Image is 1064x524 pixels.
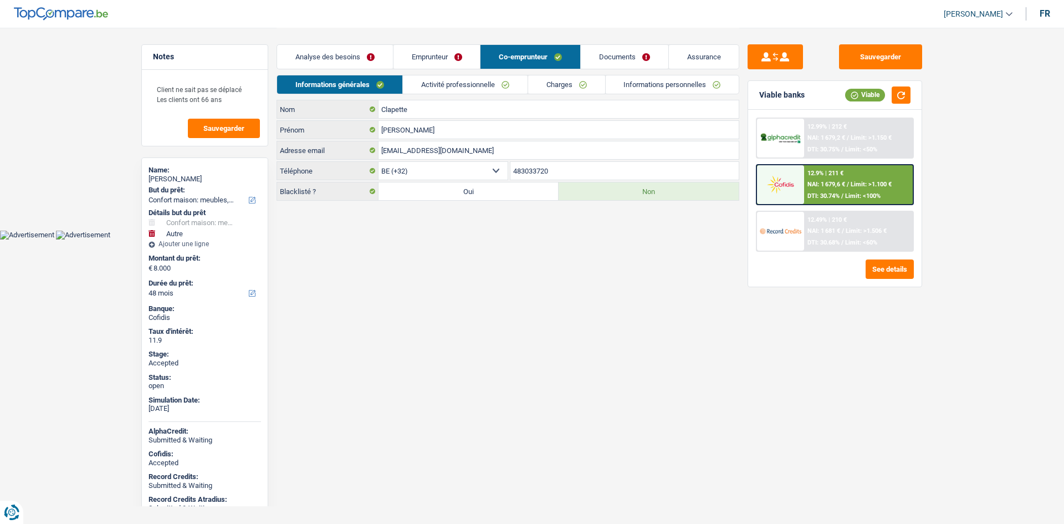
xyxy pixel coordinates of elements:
div: 12.49% | 210 € [807,216,847,223]
span: / [841,239,843,246]
div: Simulation Date: [149,396,261,405]
label: Nom [277,100,378,118]
div: Submitted & Waiting [149,436,261,445]
span: / [841,146,843,153]
label: Oui [378,182,559,200]
div: Submitted & Waiting [149,504,261,513]
div: Viable [845,89,885,101]
label: Adresse email [277,141,378,159]
span: NAI: 1 679,6 € [807,181,845,188]
span: NAI: 1 679,2 € [807,134,845,141]
button: Sauvegarder [188,119,260,138]
a: Informations générales [277,75,402,94]
span: Limit: <60% [845,239,877,246]
label: Montant du prêt: [149,254,259,263]
a: Documents [581,45,668,69]
span: DTI: 30.75% [807,146,840,153]
div: Cofidis: [149,450,261,459]
span: Sauvegarder [203,125,244,132]
a: Charges [528,75,605,94]
a: Activité professionnelle [403,75,528,94]
div: 12.99% | 212 € [807,123,847,130]
img: Cofidis [760,174,801,195]
span: Limit: >1.150 € [851,134,892,141]
div: fr [1040,8,1050,19]
span: DTI: 30.68% [807,239,840,246]
a: [PERSON_NAME] [935,5,1012,23]
div: Record Credits: [149,472,261,481]
img: TopCompare Logo [14,7,108,21]
div: Stage: [149,350,261,359]
div: Name: [149,166,261,175]
h5: Notes [153,52,257,62]
button: See details [866,260,914,279]
div: Viable banks [759,90,805,100]
span: / [841,192,843,200]
img: Record Credits [760,221,801,241]
div: Record Credits Atradius: [149,495,261,504]
a: Emprunteur [393,45,480,69]
input: 401020304 [510,162,739,180]
button: Sauvegarder [839,44,922,69]
label: Durée du prêt: [149,279,259,288]
div: Banque: [149,304,261,313]
span: [PERSON_NAME] [944,9,1003,19]
label: Téléphone [277,162,378,180]
label: But du prêt: [149,186,259,195]
div: Taux d'intérêt: [149,327,261,336]
span: Limit: >1.506 € [846,227,887,235]
a: Analyse des besoins [277,45,393,69]
div: Status: [149,373,261,382]
div: [DATE] [149,404,261,413]
img: AlphaCredit [760,132,801,145]
div: 12.9% | 211 € [807,170,843,177]
div: Ajouter une ligne [149,240,261,248]
div: AlphaCredit: [149,427,261,436]
span: NAI: 1 681 € [807,227,840,235]
img: Advertisement [56,231,110,240]
div: Détails but du prêt [149,208,261,217]
span: / [847,181,849,188]
span: Limit: >1.100 € [851,181,892,188]
a: Informations personnelles [606,75,739,94]
a: Assurance [669,45,739,69]
div: [PERSON_NAME] [149,175,261,184]
span: Limit: <100% [845,192,881,200]
div: open [149,381,261,390]
div: Cofidis [149,313,261,322]
div: Accepted [149,459,261,467]
div: 11.9 [149,336,261,345]
span: DTI: 30.74% [807,192,840,200]
span: € [149,264,152,273]
span: / [842,227,844,235]
label: Blacklisté ? [277,182,378,200]
div: Accepted [149,359,261,368]
div: Submitted & Waiting [149,481,261,490]
span: / [847,134,849,141]
label: Non [559,182,739,200]
a: Co-emprunteur [480,45,580,69]
span: Limit: <50% [845,146,877,153]
label: Prénom [277,121,378,139]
